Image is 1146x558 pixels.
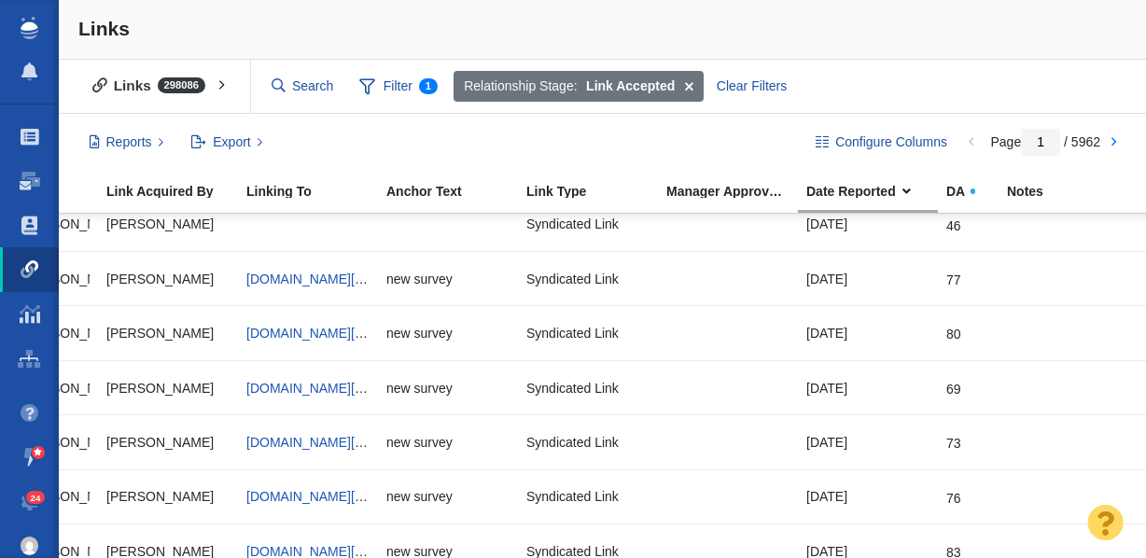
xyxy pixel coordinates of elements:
[246,185,384,201] a: Linking To
[706,71,797,103] div: Clear Filters
[1007,185,1145,201] a: Notes
[946,313,961,342] div: 80
[518,469,658,523] td: Syndicated Link
[946,185,965,198] span: DA
[246,381,489,396] a: [DOMAIN_NAME][URL][DOMAIN_NAME]
[518,306,658,360] td: Syndicated Link
[1007,185,1145,198] div: Notes
[78,127,175,159] button: Reports
[806,368,929,408] div: [DATE]
[806,477,929,517] div: [DATE]
[106,216,214,232] span: [PERSON_NAME]
[946,368,961,398] div: 69
[246,272,489,286] a: [DOMAIN_NAME][URL][DOMAIN_NAME]
[946,258,961,288] div: 77
[806,258,929,299] div: [DATE]
[106,380,214,397] span: [PERSON_NAME]
[246,435,489,450] a: [DOMAIN_NAME][URL][DOMAIN_NAME]
[806,313,929,353] div: [DATE]
[386,185,524,198] div: Anchor Text
[106,185,245,201] a: Link Acquired By
[106,325,214,342] span: [PERSON_NAME]
[990,134,1100,149] span: Page / 5962
[98,306,238,360] td: Taylor Tomita
[386,313,510,353] div: new survey
[526,325,619,342] span: Syndicated Link
[464,77,577,96] span: Relationship Stage:
[806,185,944,201] a: Date Reported
[386,185,524,201] a: Anchor Text
[213,133,250,152] span: Export
[835,133,947,152] span: Configure Columns
[946,204,961,234] div: 46
[21,17,37,39] img: buzzstream_logo_iconsimple.png
[106,488,214,505] span: [PERSON_NAME]
[526,185,664,201] a: Link Type
[946,477,961,507] div: 76
[518,360,658,414] td: Syndicated Link
[946,422,961,452] div: 73
[526,380,619,397] span: Syndicated Link
[181,127,273,159] button: Export
[106,185,245,198] div: Link Acquired By
[666,185,804,198] div: Manager Approved Link?
[526,185,664,198] div: Link Type
[518,415,658,469] td: Syndicated Link
[386,422,510,462] div: new survey
[26,491,46,505] span: 24
[98,197,238,251] td: Taylor Tomita
[526,434,619,451] span: Syndicated Link
[386,258,510,299] div: new survey
[78,18,130,39] span: Links
[526,271,619,287] span: Syndicated Link
[98,469,238,523] td: Taylor Tomita
[386,368,510,408] div: new survey
[946,185,1005,201] a: DA
[246,489,489,504] a: [DOMAIN_NAME][URL][DOMAIN_NAME]
[666,185,804,201] a: Manager Approved Link?
[98,360,238,414] td: Taylor Tomita
[246,185,384,198] div: Linking To
[106,271,214,287] span: [PERSON_NAME]
[806,422,929,462] div: [DATE]
[106,133,152,152] span: Reports
[526,488,619,505] span: Syndicated Link
[98,415,238,469] td: Taylor Tomita
[419,78,438,94] span: 1
[106,434,214,451] span: [PERSON_NAME]
[349,69,448,105] span: Filter
[806,185,944,198] div: Date Reported
[526,216,619,232] span: Syndicated Link
[98,252,238,306] td: Taylor Tomita
[806,204,929,244] div: [DATE]
[518,197,658,251] td: Syndicated Link
[386,477,510,517] div: new survey
[246,326,489,341] a: [DOMAIN_NAME][URL][DOMAIN_NAME]
[264,70,342,103] input: Search
[586,77,675,96] strong: Link Accepted
[21,537,39,555] img: 4d4450a2c5952a6e56f006464818e682
[518,252,658,306] td: Syndicated Link
[805,127,958,159] button: Configure Columns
